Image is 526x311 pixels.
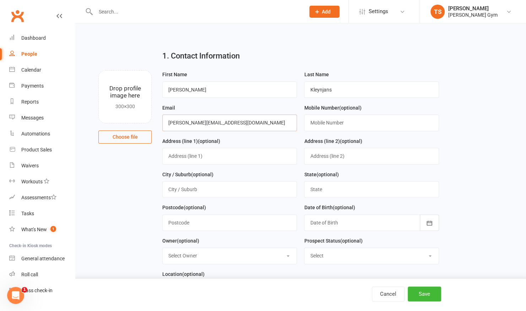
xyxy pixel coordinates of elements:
[21,288,53,293] div: Class check-in
[9,126,75,142] a: Automations
[448,12,498,18] div: [PERSON_NAME] Gym
[162,181,297,198] input: City / Suburb
[7,287,24,304] iframe: Intercom live chat
[162,171,213,178] label: City / Suburb
[9,267,75,283] a: Roll call
[340,238,362,244] spang: (optional)
[339,105,361,111] spang: (optional)
[21,227,47,232] div: What's New
[98,130,152,143] button: Choose file
[316,172,338,177] spang: (optional)
[21,99,39,105] div: Reports
[9,62,75,78] a: Calendar
[304,204,355,211] label: Date of Birth
[162,52,439,60] h2: 1. Contact Information
[21,163,39,168] div: Waivers
[369,4,388,20] span: Settings
[21,51,37,57] div: People
[21,195,56,200] div: Assessments
[21,272,38,277] div: Roll call
[9,7,26,25] a: Clubworx
[9,46,75,62] a: People
[162,270,205,278] label: Location
[50,226,56,232] span: 1
[322,9,331,15] span: Add
[162,115,297,131] input: Email
[9,158,75,174] a: Waivers
[21,83,44,89] div: Payments
[191,172,213,177] spang: (optional)
[162,137,220,145] label: Address (line 1)
[430,5,445,19] div: TS
[9,78,75,94] a: Payments
[198,138,220,144] spang: (optional)
[408,287,441,301] button: Save
[162,148,297,164] input: Address (line 1)
[304,104,361,112] label: Mobile Number
[21,131,50,137] div: Automations
[304,82,439,98] input: Last Name
[304,137,362,145] label: Address (line 2)
[304,237,362,245] label: Prospect Status
[304,148,439,164] input: Address (line 2)
[21,115,44,121] div: Messages
[22,287,27,293] span: 1
[162,104,175,112] label: Email
[93,7,300,17] input: Search...
[9,142,75,158] a: Product Sales
[9,283,75,299] a: Class kiosk mode
[9,30,75,46] a: Dashboard
[9,206,75,222] a: Tasks
[21,67,41,73] div: Calendar
[21,256,65,261] div: General attendance
[184,205,206,210] spang: (optional)
[162,82,297,98] input: First Name
[332,205,355,210] spang: (optional)
[9,174,75,190] a: Workouts
[304,71,329,78] label: Last Name
[162,237,199,245] label: Owner
[182,271,205,277] spang: (optional)
[9,190,75,206] a: Assessments
[304,171,338,178] label: State
[162,71,187,78] label: First Name
[304,181,439,198] input: State
[21,147,52,152] div: Product Sales
[340,138,362,144] spang: (optional)
[9,94,75,110] a: Reports
[21,211,34,216] div: Tasks
[309,6,340,18] button: Add
[372,287,405,301] button: Cancel
[9,251,75,267] a: General attendance kiosk mode
[304,115,439,131] input: Mobile Number
[162,215,297,231] input: Postcode
[9,222,75,238] a: What's New1
[162,204,206,211] label: Postcode
[448,5,498,12] div: [PERSON_NAME]
[9,110,75,126] a: Messages
[21,179,43,184] div: Workouts
[21,35,46,41] div: Dashboard
[177,238,199,244] spang: (optional)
